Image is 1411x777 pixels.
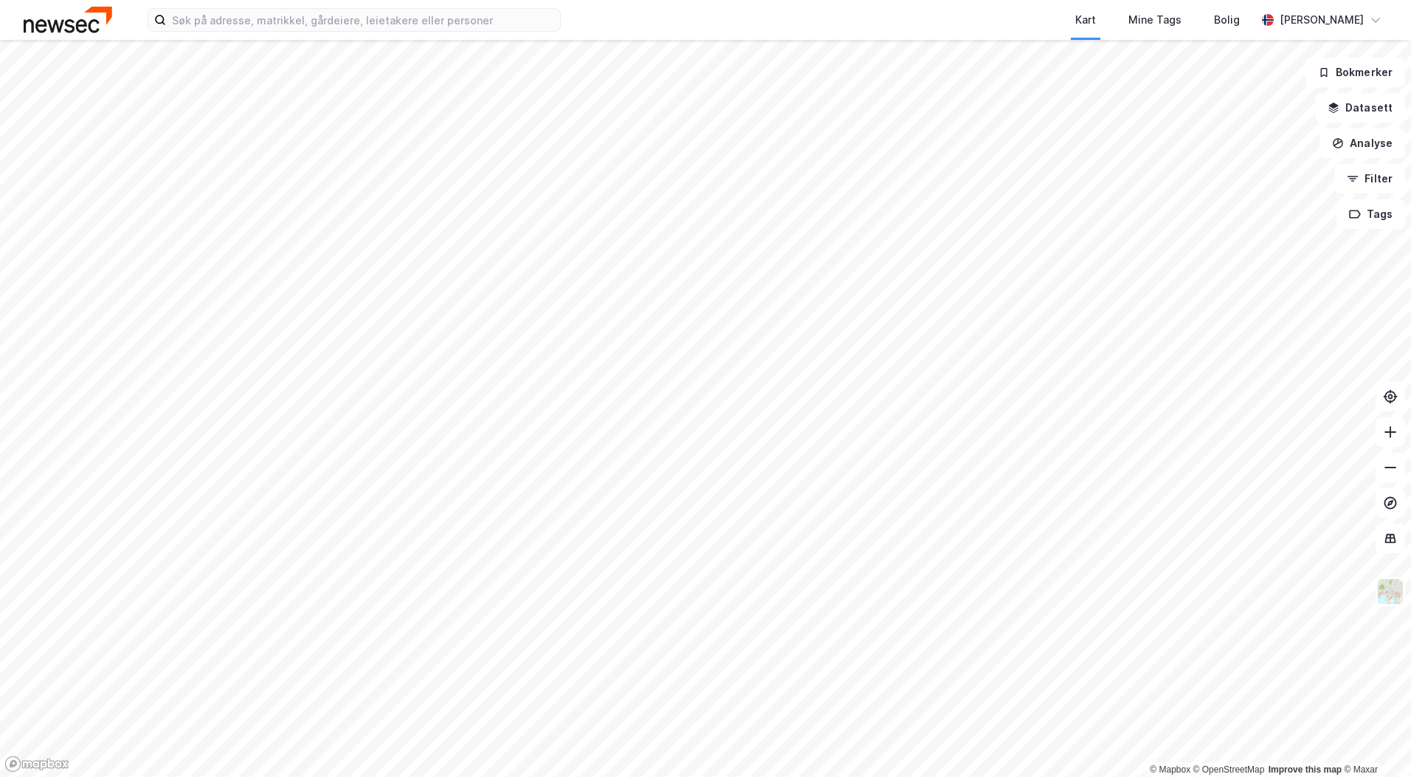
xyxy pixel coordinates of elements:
[1376,578,1404,606] img: Z
[166,9,560,31] input: Søk på adresse, matrikkel, gårdeiere, leietakere eller personer
[1214,11,1240,29] div: Bolig
[1319,129,1405,158] button: Analyse
[1128,11,1181,29] div: Mine Tags
[1336,199,1405,229] button: Tags
[1269,764,1342,775] a: Improve this map
[1337,706,1411,777] iframe: Chat Widget
[1193,764,1265,775] a: OpenStreetMap
[1150,764,1190,775] a: Mapbox
[1337,706,1411,777] div: Kontrollprogram for chat
[1305,58,1405,87] button: Bokmerker
[1280,11,1364,29] div: [PERSON_NAME]
[24,7,112,32] img: newsec-logo.f6e21ccffca1b3a03d2d.png
[1315,93,1405,123] button: Datasett
[1334,164,1405,194] button: Filter
[4,756,69,773] a: Mapbox homepage
[1075,11,1096,29] div: Kart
